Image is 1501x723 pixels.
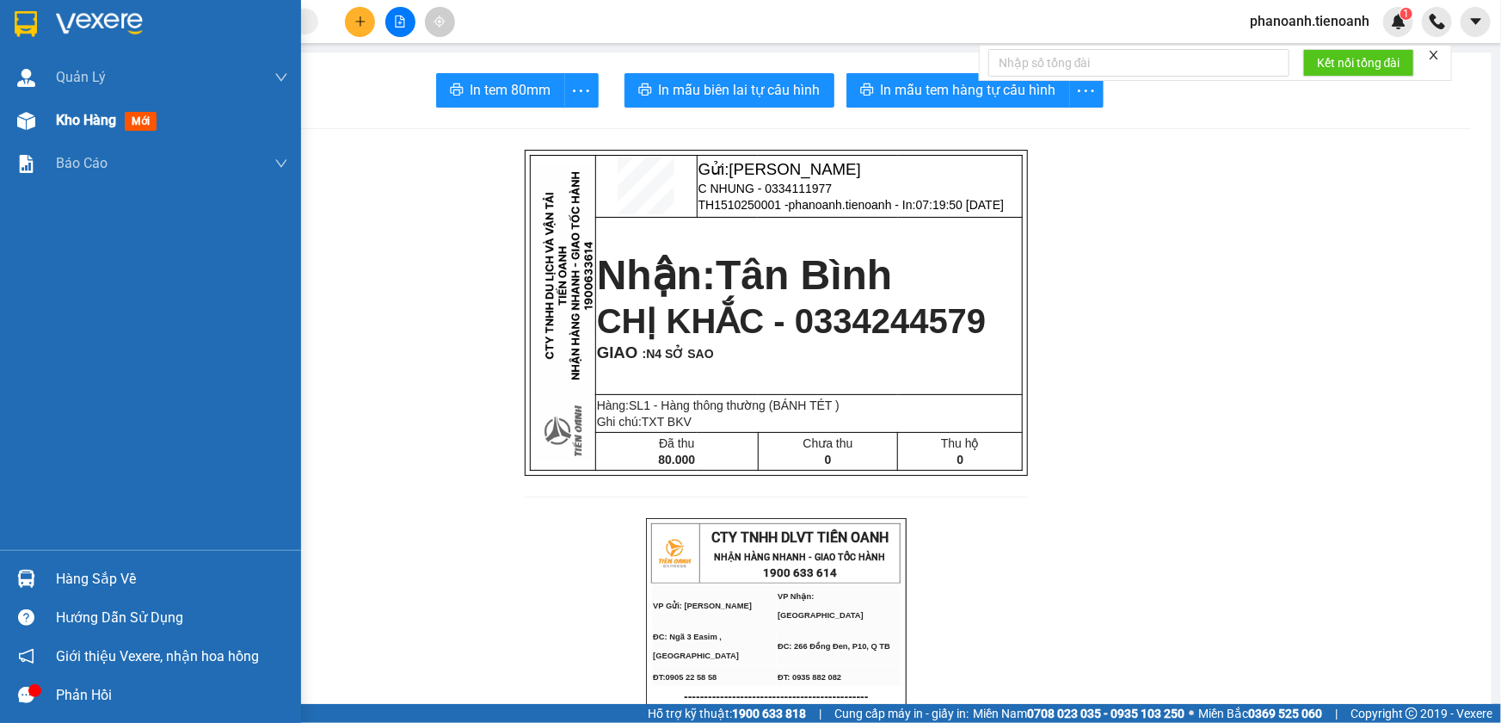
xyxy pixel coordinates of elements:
[698,160,861,178] span: Gửi:
[17,155,35,173] img: solution-icon
[846,73,1070,108] button: printerIn mẫu tem hàng tự cấu hình
[763,566,837,579] strong: 1900 633 614
[95,83,221,114] span: phanoanh.tienoanh - In:
[565,80,598,102] span: more
[715,552,886,563] strong: NHẬN HÀNG NHANH - GIAO TỐC HÀNH
[394,15,406,28] span: file-add
[56,112,116,128] span: Kho hàng
[988,49,1289,77] input: Nhập số tổng đài
[957,453,963,467] span: 0
[973,704,1184,723] span: Miền Nam
[638,83,652,99] span: printer
[1403,8,1409,20] span: 1
[564,73,599,108] button: more
[834,704,969,723] span: Cung cấp máy in - giấy in:
[95,9,226,46] span: Gửi:
[125,112,157,131] span: mới
[659,436,694,450] span: Đã thu
[354,15,366,28] span: plus
[1317,53,1400,72] span: Kết nối tổng đài
[658,453,695,467] span: 80.000
[778,673,841,682] span: ĐT: 0935 882 082
[56,605,288,631] div: Hướng dẫn sử dụng
[1248,707,1322,720] strong: 0369 525 060
[659,79,821,101] span: In mẫu biên lai tự cấu hình
[1236,10,1383,32] span: phanoanh.tienoanh
[56,566,288,592] div: Hàng sắp về
[648,704,806,723] span: Hỗ trợ kỹ thuật:
[385,7,415,37] button: file-add
[1189,710,1194,717] span: ⚪️
[624,73,834,108] button: printerIn mẫu biên lai tự cấu hình
[638,347,714,361] span: :
[471,79,551,101] span: In tem 80mm
[18,609,34,626] span: question-circle
[56,66,106,88] span: Quản Lý
[819,704,821,723] span: |
[597,399,840,412] span: Hàng:SL
[597,415,692,429] span: Ghi chú:
[729,160,861,178] span: [PERSON_NAME]
[941,436,980,450] span: Thu hộ
[825,453,832,467] span: 0
[95,28,226,46] span: [PERSON_NAME]
[1335,704,1338,723] span: |
[716,252,892,298] span: Tân Bình
[18,648,34,664] span: notification
[597,252,893,298] strong: Nhận:
[789,198,1004,212] span: phanoanh.tienoanh - In:
[711,529,889,546] span: CTY TNHH DLVT TIẾN OANH
[642,415,692,429] span: TXT BKV
[860,83,874,99] span: printer
[778,592,864,620] span: VP Nhận: [GEOGRAPHIC_DATA]
[95,68,221,114] span: TH1510250001 -
[56,683,288,708] div: Phản hồi
[18,687,34,703] span: message
[653,602,752,610] span: VP Gửi: [PERSON_NAME]
[1303,49,1414,77] button: Kết nối tổng đài
[698,198,1004,212] span: TH1510250001 -
[881,79,1056,101] span: In mẫu tem hàng tự cấu hình
[15,11,37,37] img: logo-vxr
[345,7,375,37] button: plus
[597,302,987,340] span: CHỊ KHẮC - 0334244579
[1406,708,1418,720] span: copyright
[95,50,248,65] span: C NHUNG - 0334111977
[274,71,288,84] span: down
[17,570,35,588] img: warehouse-icon
[1070,80,1103,102] span: more
[17,112,35,130] img: warehouse-icon
[436,73,565,108] button: printerIn tem 80mm
[916,198,1004,212] span: 07:19:50 [DATE]
[434,15,446,28] span: aim
[110,99,211,114] span: 07:19:50 [DATE]
[1198,704,1322,723] span: Miền Bắc
[1430,14,1445,29] img: phone-icon
[1027,707,1184,720] strong: 0708 023 035 - 0935 103 250
[450,83,464,99] span: printer
[778,642,890,651] span: ĐC: 266 Đồng Đen, P10, Q TB
[17,69,35,87] img: warehouse-icon
[732,707,806,720] strong: 1900 633 818
[646,347,713,361] span: N4 SỞ SAO
[56,646,259,667] span: Giới thiệu Vexere, nhận hoa hồng
[684,689,868,703] span: ----------------------------------------------
[425,7,455,37] button: aim
[1468,14,1484,29] span: caret-down
[698,182,833,195] span: C NHUNG - 0334111977
[35,124,228,217] strong: Nhận:
[653,673,717,682] span: ĐT:0905 22 58 58
[1069,73,1104,108] button: more
[803,436,853,450] span: Chưa thu
[1461,7,1491,37] button: caret-down
[56,152,108,174] span: Báo cáo
[1400,8,1412,20] sup: 1
[653,633,739,660] span: ĐC: Ngã 3 Easim ,[GEOGRAPHIC_DATA]
[597,343,638,361] span: GIAO
[643,399,840,412] span: 1 - Hàng thông thường (BÁNH TÉT )
[1428,49,1440,61] span: close
[274,157,288,170] span: down
[653,532,696,575] img: logo
[1391,14,1406,29] img: icon-new-feature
